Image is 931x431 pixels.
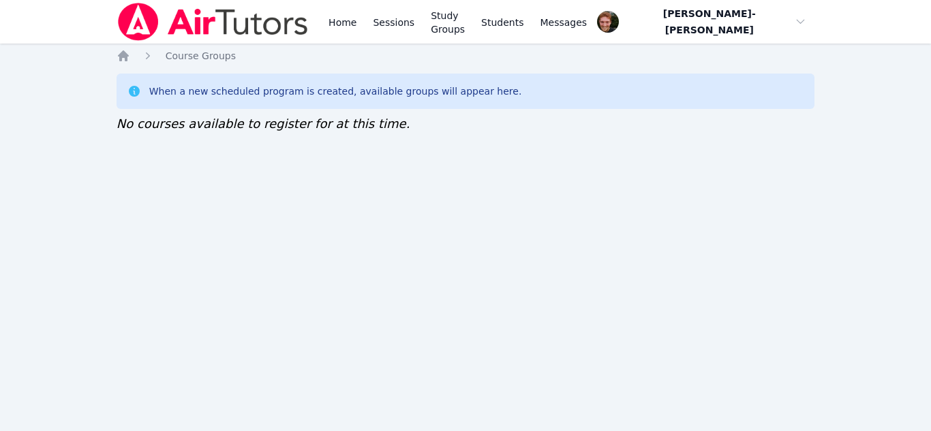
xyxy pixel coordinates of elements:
img: Air Tutors [117,3,309,41]
div: When a new scheduled program is created, available groups will appear here. [149,84,522,98]
nav: Breadcrumb [117,49,815,63]
a: Course Groups [166,49,236,63]
span: Course Groups [166,50,236,61]
span: Messages [540,16,587,29]
span: No courses available to register for at this time. [117,116,410,131]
